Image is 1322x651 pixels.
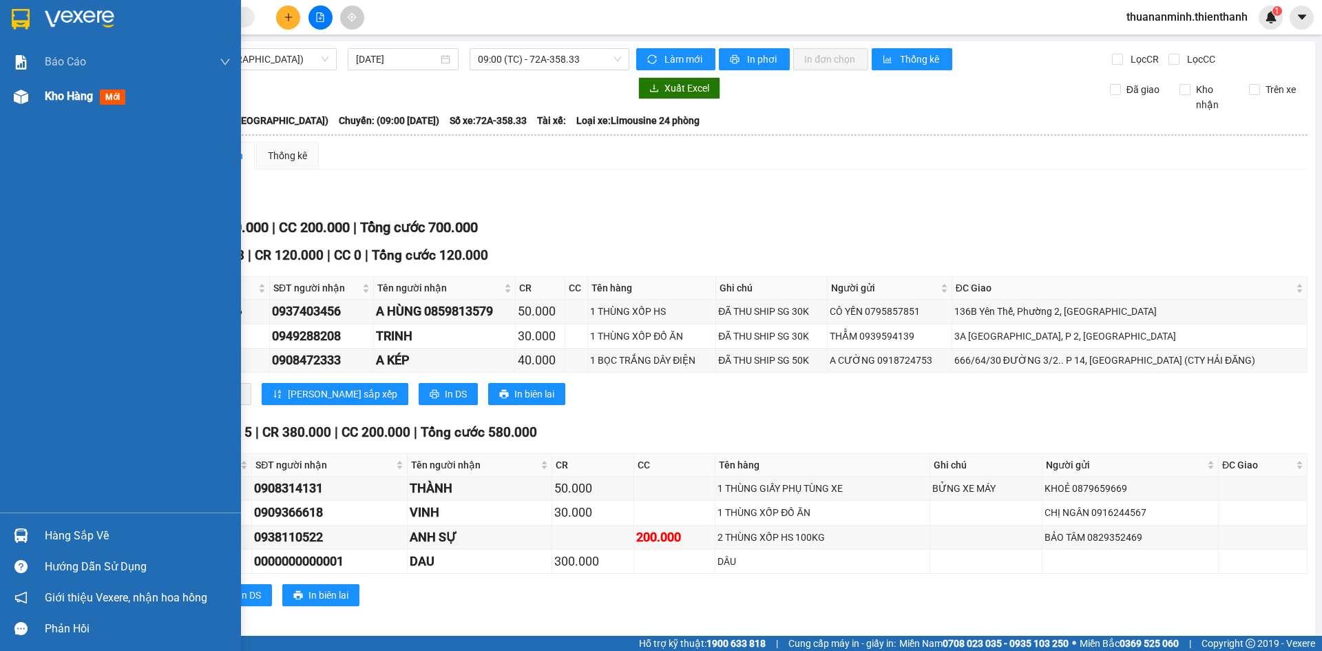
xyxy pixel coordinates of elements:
div: 30.000 [554,503,631,522]
button: In đơn chọn [793,48,868,70]
input: 14/10/2025 [356,52,438,67]
span: 1 [1274,6,1279,16]
span: In phơi [747,52,779,67]
span: plus [284,12,293,22]
td: 0938110522 [252,526,408,550]
span: sort-ascending [273,389,282,400]
span: printer [430,389,439,400]
div: 1 THÙNG XỐP HS [590,304,713,319]
span: thuananminh.thienthanh [1115,8,1259,25]
span: Tài xế: [537,113,566,128]
div: 1 BỌC TRẮNG DÂY ĐIỆN [590,353,713,368]
div: 40.000 [518,351,563,370]
span: Trên xe [1260,82,1301,97]
div: Hàng sắp về [45,526,231,546]
span: ANH PHÔN - 0948884383 [87,57,152,81]
div: Hướng dẫn sử dụng [45,557,231,577]
span: Báo cáo [45,53,86,70]
img: warehouse-icon [14,528,28,543]
span: In biên lai [514,386,554,402]
span: aim [347,12,357,22]
div: BỬNG XE MÁY [932,481,1040,496]
span: Tên người nhận [377,280,501,296]
button: printerIn DS [213,584,272,606]
div: 0949288208 [272,327,371,346]
span: | [327,247,330,263]
div: 30.000 [518,327,563,346]
td: TRINH [374,324,516,349]
span: Tổng cước 700.000 [360,219,478,236]
span: CR 120.000 [255,247,324,263]
div: 0938110522 [254,528,405,547]
div: 0909366618 [254,503,405,522]
span: Cung cấp máy in - giấy in: [788,636,896,651]
span: Văn Phòng An Minh [87,25,194,54]
img: HFRrbPx.png [6,25,35,363]
span: file-add [315,12,325,22]
span: CC 0 [334,247,361,263]
td: VINH [408,501,552,525]
td: DAU [408,550,552,574]
span: sync [647,54,659,65]
div: VINH [410,503,549,522]
div: 0908314131 [254,479,405,498]
div: CHỊ NGÂN 0916244567 [1045,505,1216,520]
span: Kho nhận [1190,82,1239,112]
th: CC [634,454,716,477]
td: 0908472333 [270,349,374,373]
span: Lọc CR [1125,52,1161,67]
div: ANH SỰ [410,528,549,547]
span: ⚪️ [1072,641,1076,646]
span: Gửi: [87,25,194,54]
button: printerIn biên lai [282,584,359,606]
div: 1 THÙNG XỐP ĐỒ ĂN [590,329,713,344]
div: ĐÃ THU SHIP SG 50K [718,353,825,368]
span: ĐC Giao [1222,457,1293,473]
button: sort-ascending[PERSON_NAME] sắp xếp [262,383,408,405]
span: 09:00 (TC) - 72A-358.33 [478,49,621,70]
div: BẢO TÂM 0829352469 [1045,530,1216,545]
span: Giới thiệu Vexere, nhận hoa hồng [45,589,207,606]
th: Ghi chú [716,277,828,300]
div: 1 THÙNG XỐP ĐỒ ĂN [717,505,927,520]
span: Người gửi [1046,457,1204,473]
span: SĐT người nhận [255,457,393,473]
span: bar-chart [883,54,894,65]
div: THÀNH [410,479,549,498]
div: ĐÃ THU SHIP SG 30K [718,329,825,344]
img: logo-vxr [12,9,30,30]
span: printer [293,590,303,601]
td: 0908314131 [252,477,408,501]
span: printer [499,389,509,400]
span: 10:10 [87,8,160,22]
div: 666/64/30 ĐƯỜNG 3/2.. P 14, [GEOGRAPHIC_DATA] (CTY HẢI ĐĂNG) [954,353,1305,368]
div: 50.000 [554,479,631,498]
td: A KÉP [374,349,516,373]
div: 1 THÙNG GIẤY PHỤ TÙNG XE [717,481,927,496]
div: 200.000 [636,528,713,547]
span: Lọc CC [1182,52,1217,67]
button: printerIn phơi [719,48,790,70]
th: Tên hàng [715,454,930,477]
td: 0949288208 [270,324,374,349]
button: printerIn DS [419,383,478,405]
button: plus [276,6,300,30]
span: Làm mới [664,52,704,67]
span: printer [730,54,742,65]
span: [DATE] [119,8,160,22]
button: syncLàm mới [636,48,715,70]
div: DAU [410,552,549,571]
button: aim [340,6,364,30]
td: ANH SỰ [408,526,552,550]
span: Hỗ trợ kỹ thuật: [639,636,766,651]
th: Ghi chú [930,454,1042,477]
div: 3A [GEOGRAPHIC_DATA], P 2, [GEOGRAPHIC_DATA] [954,329,1305,344]
div: 0937403456 [272,302,371,321]
span: | [272,219,275,236]
span: notification [14,591,28,604]
span: Miền Bắc [1080,636,1179,651]
span: In DS [445,386,467,402]
td: 0000000000001 [252,550,408,574]
td: 0909366618 [252,501,408,525]
div: 300.000 [554,552,631,571]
